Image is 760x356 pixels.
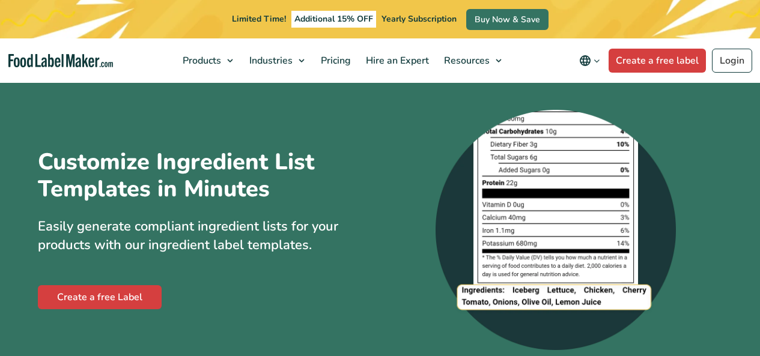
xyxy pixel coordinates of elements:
[440,54,491,67] span: Resources
[712,49,752,73] a: Login
[242,38,311,83] a: Industries
[571,49,609,73] button: Change language
[175,38,239,83] a: Products
[436,110,676,350] img: A zoomed-in screenshot of an ingredient list at the bottom of a nutrition label.
[317,54,352,67] span: Pricing
[179,54,222,67] span: Products
[437,38,508,83] a: Resources
[246,54,294,67] span: Industries
[38,285,162,309] a: Create a free Label
[382,13,457,25] span: Yearly Subscription
[609,49,706,73] a: Create a free label
[38,148,314,203] h1: Customize Ingredient List Templates in Minutes
[38,217,371,255] p: Easily generate compliant ingredient lists for your products with our ingredient label templates.
[466,9,549,30] a: Buy Now & Save
[359,38,434,83] a: Hire an Expert
[291,11,376,28] span: Additional 15% OFF
[8,54,113,68] a: Food Label Maker homepage
[232,13,286,25] span: Limited Time!
[314,38,356,83] a: Pricing
[362,54,430,67] span: Hire an Expert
